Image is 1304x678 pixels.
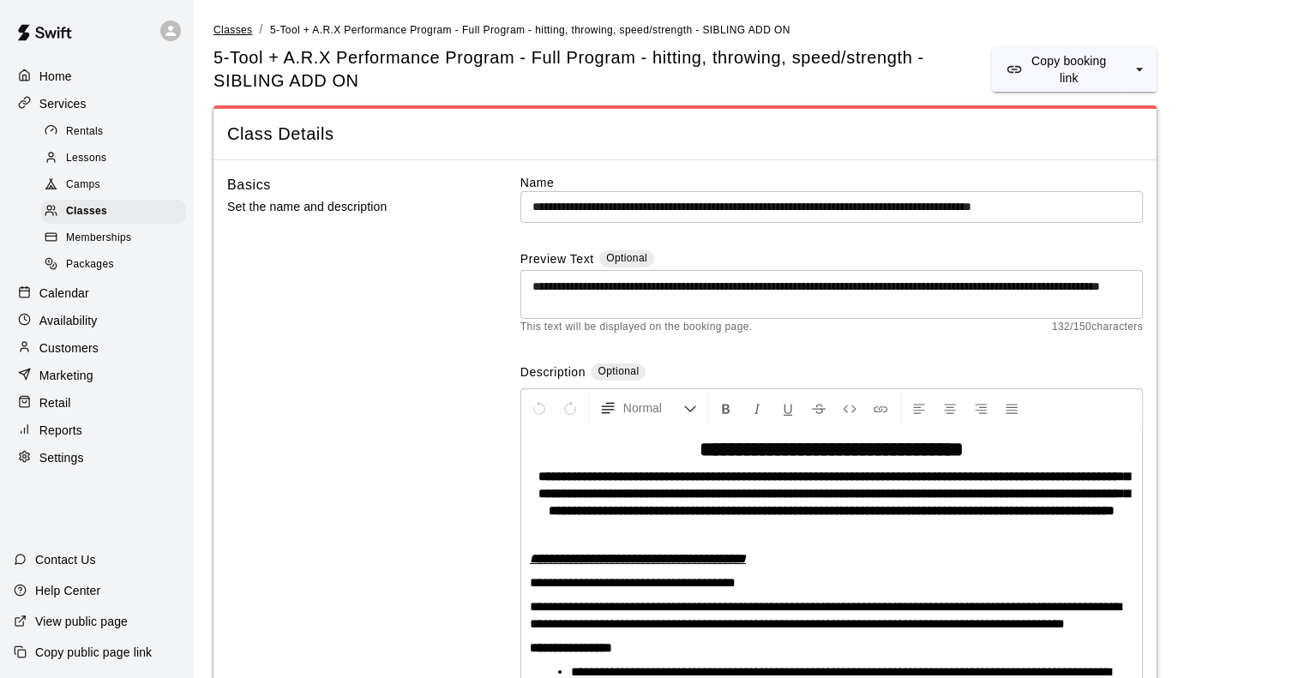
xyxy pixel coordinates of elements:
a: Camps [41,172,193,199]
a: Home [14,63,179,89]
label: Description [520,363,586,383]
a: Packages [41,252,193,279]
p: Set the name and description [227,196,466,218]
p: Settings [39,449,84,466]
span: Lessons [66,150,107,167]
p: Copy public page link [35,644,152,661]
li: / [259,21,262,39]
button: Insert Link [866,393,895,423]
a: Customers [14,335,179,361]
div: Classes [41,200,186,224]
button: Justify Align [997,393,1026,423]
p: Customers [39,339,99,357]
button: Left Align [904,393,934,423]
button: Format Italics [742,393,772,423]
a: Availability [14,308,179,333]
button: Copy booking link [992,47,1122,92]
span: Rentals [66,123,104,141]
p: Retail [39,394,71,411]
a: Lessons [41,145,193,171]
button: Formatting Options [592,393,704,423]
span: Normal [623,399,683,417]
span: 5-Tool + A.R.X Performance Program - Full Program - hitting, throwing, speed/strength - SIBLING A... [270,24,790,36]
a: Retail [14,390,179,416]
a: Classes [213,22,252,36]
a: Classes [41,199,193,225]
label: Name [520,174,1143,191]
span: Packages [66,256,114,273]
p: Contact Us [35,551,96,568]
p: Help Center [35,582,100,599]
span: Optional [598,365,639,377]
button: Format Bold [712,393,741,423]
button: Insert Code [835,393,864,423]
label: Preview Text [520,250,594,270]
a: Services [14,91,179,117]
span: This text will be displayed on the booking page. [520,319,753,336]
span: Optional [606,252,647,264]
div: Packages [41,253,186,277]
a: Memberships [41,225,193,252]
button: Format Underline [773,393,802,423]
button: select merge strategy [1122,47,1157,92]
p: Availability [39,312,98,329]
div: Lessons [41,147,186,171]
button: Redo [556,393,585,423]
button: Format Strikethrough [804,393,833,423]
a: Settings [14,445,179,471]
p: Services [39,95,87,112]
span: Memberships [66,230,131,247]
a: Marketing [14,363,179,388]
nav: breadcrumb [213,21,1283,39]
div: split button [992,47,1157,92]
h5: 5-Tool + A.R.X Performance Program - Full Program - hitting, throwing, speed/strength - SIBLING A... [213,46,992,92]
a: Rentals [41,118,193,145]
span: Classes [66,203,107,220]
button: Undo [525,393,554,423]
div: Camps [41,173,186,197]
p: Copy booking link [1029,52,1109,87]
p: Home [39,68,72,85]
p: Calendar [39,285,89,302]
div: Memberships [41,226,186,250]
span: Classes [213,24,252,36]
h6: Basics [227,174,271,196]
span: 132 / 150 characters [1052,319,1143,336]
p: View public page [35,613,128,630]
a: Calendar [14,280,179,306]
p: Reports [39,422,82,439]
span: Class Details [227,123,1143,146]
a: Reports [14,417,179,443]
button: Right Align [966,393,995,423]
button: Center Align [935,393,964,423]
span: Camps [66,177,100,194]
div: Rentals [41,120,186,144]
p: Marketing [39,367,93,384]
